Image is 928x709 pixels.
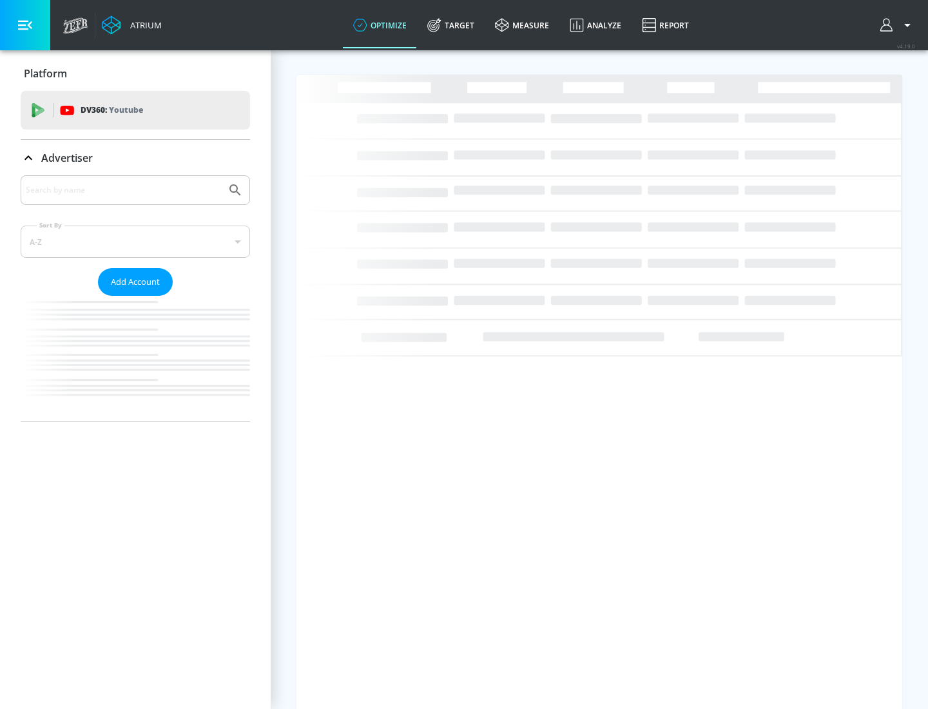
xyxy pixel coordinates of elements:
p: Platform [24,66,67,81]
div: Advertiser [21,175,250,421]
p: Youtube [109,103,143,117]
button: Add Account [98,268,173,296]
a: measure [485,2,559,48]
p: DV360: [81,103,143,117]
div: DV360: Youtube [21,91,250,130]
a: Target [417,2,485,48]
span: v 4.19.0 [897,43,915,50]
label: Sort By [37,221,64,229]
a: optimize [343,2,417,48]
a: Analyze [559,2,632,48]
p: Advertiser [41,151,93,165]
div: Platform [21,55,250,92]
input: Search by name [26,182,221,199]
div: Advertiser [21,140,250,176]
div: A-Z [21,226,250,258]
div: Atrium [125,19,162,31]
nav: list of Advertiser [21,296,250,421]
a: Atrium [102,15,162,35]
span: Add Account [111,275,160,289]
a: Report [632,2,699,48]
